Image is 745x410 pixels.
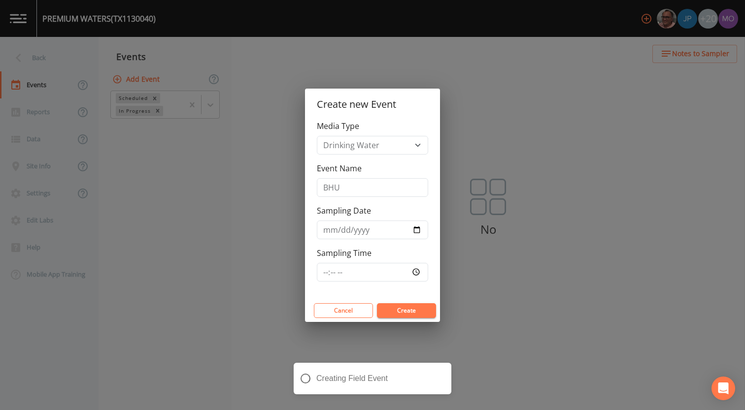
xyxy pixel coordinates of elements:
label: Sampling Time [317,247,372,259]
div: Open Intercom Messenger [711,377,735,400]
h2: Create new Event [305,89,440,120]
label: Sampling Date [317,205,371,217]
label: Event Name [317,162,362,174]
button: Create [377,303,436,318]
label: Media Type [317,120,359,132]
button: Cancel [314,303,373,318]
div: Creating Field Event [294,363,451,394]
